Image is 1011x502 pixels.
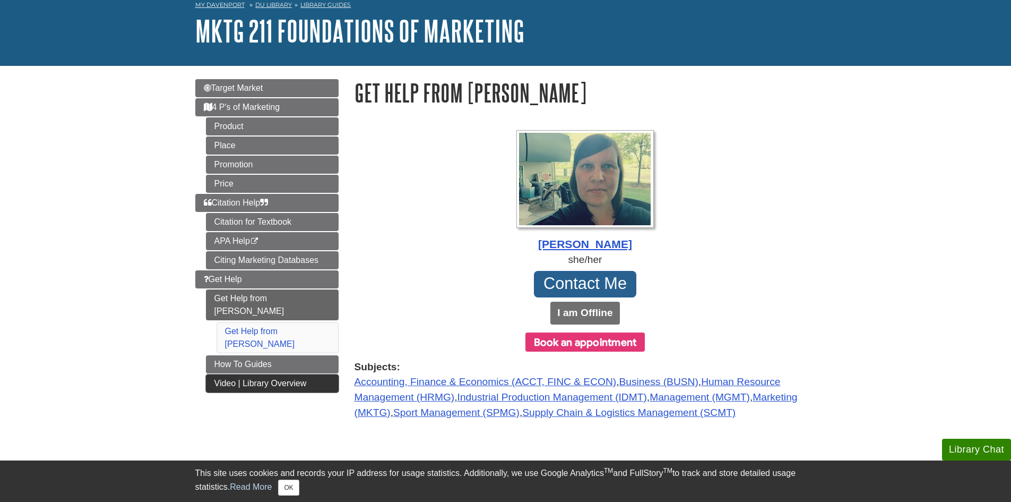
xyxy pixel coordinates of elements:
a: 4 P's of Marketing [195,98,339,116]
a: Library Guides [300,1,351,8]
sup: TM [663,467,672,474]
a: Marketing (MKTG) [355,392,798,418]
button: Library Chat [942,439,1011,461]
a: Video | Library Overview [206,375,339,393]
a: Sport Management (SPMG) [393,407,520,418]
div: Guide Page Menu [195,79,339,393]
a: My Davenport [195,1,245,10]
i: This link opens in a new window [250,238,259,245]
button: Book an appointment [525,333,645,352]
b: I am Offline [557,307,612,318]
a: Promotion [206,156,339,174]
a: Place [206,137,339,155]
a: Business (BUSN) [619,376,698,387]
a: Industrial Production Management (IDMT) [457,392,647,403]
span: Citation Help [204,198,269,207]
img: Profile Photo [516,130,654,228]
a: DU Library [255,1,292,8]
h1: Get Help from [PERSON_NAME] [355,79,816,106]
a: Read More [230,482,272,491]
div: This site uses cookies and records your IP address for usage statistics. Additionally, we use Goo... [195,467,816,496]
a: How To Guides [206,355,339,373]
a: Management (MGMT) [650,392,750,403]
a: Get Help from [PERSON_NAME] [225,327,295,348]
a: Product [206,117,339,135]
strong: Subjects: [355,360,816,375]
div: [PERSON_NAME] [355,236,816,253]
div: she/her [355,252,816,268]
a: MKTG 211 Foundations of Marketing [195,14,524,47]
a: APA Help [206,232,339,250]
a: Citation for Textbook [206,213,339,231]
a: Citing Marketing Databases [206,251,339,269]
sup: TM [604,467,613,474]
a: Price [206,175,339,193]
button: Close [278,480,299,496]
button: I am Offline [550,302,619,325]
a: Get Help from [PERSON_NAME] [206,290,339,320]
a: Contact Me [534,271,637,297]
span: Get Help [204,275,242,284]
span: 4 P's of Marketing [204,103,280,112]
a: Citation Help [195,194,339,212]
a: Target Market [195,79,339,97]
span: Target Market [204,83,263,92]
a: Profile Photo [PERSON_NAME] [355,130,816,253]
a: Supply Chain & Logistics Management (SCMT) [522,407,736,418]
a: Accounting, Finance & Economics (ACCT, FINC & ECON) [355,376,617,387]
div: , , , , , , , [355,360,816,421]
a: Get Help [195,270,339,288]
